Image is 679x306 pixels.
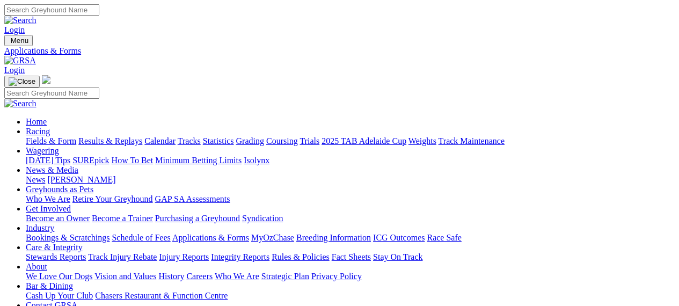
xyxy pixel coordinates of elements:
a: Fact Sheets [332,252,371,261]
a: Stay On Track [373,252,422,261]
a: We Love Our Dogs [26,272,92,281]
a: Trials [300,136,319,145]
img: Search [4,16,36,25]
div: Wagering [26,156,675,165]
a: Applications & Forms [172,233,249,242]
button: Toggle navigation [4,76,40,88]
a: How To Bet [112,156,154,165]
div: Get Involved [26,214,675,223]
a: Applications & Forms [4,46,675,56]
a: Login [4,65,25,75]
div: Industry [26,233,675,243]
div: News & Media [26,175,675,185]
a: Become an Owner [26,214,90,223]
a: Bar & Dining [26,281,73,290]
a: Strategic Plan [261,272,309,281]
a: [PERSON_NAME] [47,175,115,184]
a: Calendar [144,136,176,145]
a: Vision and Values [94,272,156,281]
a: Coursing [266,136,298,145]
a: Race Safe [427,233,461,242]
a: Rules & Policies [272,252,330,261]
a: History [158,272,184,281]
a: Minimum Betting Limits [155,156,242,165]
a: GAP SA Assessments [155,194,230,203]
a: Become a Trainer [92,214,153,223]
div: Care & Integrity [26,252,675,262]
a: Cash Up Your Club [26,291,93,300]
a: Industry [26,223,54,232]
a: Who We Are [26,194,70,203]
a: Careers [186,272,213,281]
a: Injury Reports [159,252,209,261]
a: Bookings & Scratchings [26,233,109,242]
a: Greyhounds as Pets [26,185,93,194]
a: Privacy Policy [311,272,362,281]
a: Weights [408,136,436,145]
a: 2025 TAB Adelaide Cup [322,136,406,145]
div: Greyhounds as Pets [26,194,675,204]
a: Who We Are [215,272,259,281]
img: Close [9,77,35,86]
a: ICG Outcomes [373,233,425,242]
img: GRSA [4,56,36,65]
a: Syndication [242,214,283,223]
a: Wagering [26,146,59,155]
a: Get Involved [26,204,71,213]
a: Home [26,117,47,126]
a: Statistics [203,136,234,145]
a: Retire Your Greyhound [72,194,153,203]
button: Toggle navigation [4,35,33,46]
a: Results & Replays [78,136,142,145]
div: Bar & Dining [26,291,675,301]
div: About [26,272,675,281]
input: Search [4,4,99,16]
a: [DATE] Tips [26,156,70,165]
a: News & Media [26,165,78,174]
a: Integrity Reports [211,252,269,261]
a: Care & Integrity [26,243,83,252]
a: Fields & Form [26,136,76,145]
a: Track Injury Rebate [88,252,157,261]
img: Search [4,99,36,108]
a: Track Maintenance [439,136,505,145]
div: Racing [26,136,675,146]
a: Breeding Information [296,233,371,242]
a: Grading [236,136,264,145]
a: Schedule of Fees [112,233,170,242]
input: Search [4,88,99,99]
img: logo-grsa-white.png [42,75,50,84]
a: About [26,262,47,271]
span: Menu [11,37,28,45]
a: News [26,175,45,184]
a: Tracks [178,136,201,145]
a: Stewards Reports [26,252,86,261]
a: Purchasing a Greyhound [155,214,240,223]
a: Chasers Restaurant & Function Centre [95,291,228,300]
a: Isolynx [244,156,269,165]
a: Racing [26,127,50,136]
a: Login [4,25,25,34]
a: SUREpick [72,156,109,165]
a: MyOzChase [251,233,294,242]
